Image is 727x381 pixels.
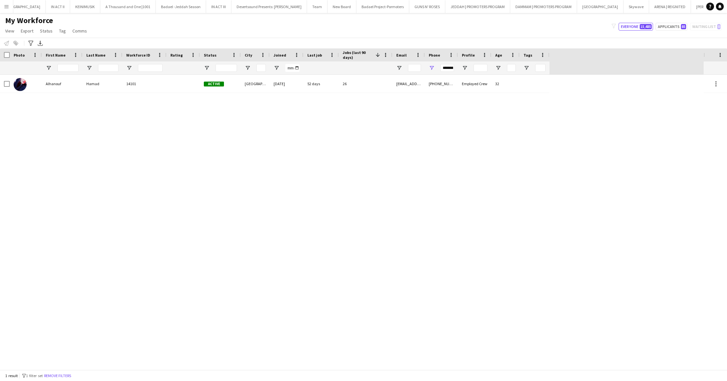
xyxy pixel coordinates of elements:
[27,39,35,47] app-action-btn: Advanced filters
[82,75,122,93] div: Hamad
[577,0,623,13] button: [GEOGRAPHIC_DATA]
[138,64,163,72] input: Workforce ID Filter Input
[343,50,373,60] span: Jobs (last 90 days)
[46,53,66,58] span: First Name
[36,39,44,47] app-action-btn: Export XLSX
[204,82,224,86] span: Active
[206,0,231,13] button: IN ACT III
[623,0,649,13] button: Skywave
[5,28,14,34] span: View
[495,53,502,58] span: Age
[307,0,327,13] button: Team
[40,28,53,34] span: Status
[204,53,216,58] span: Status
[392,75,425,93] div: [EMAIL_ADDRESS][DOMAIN_NAME]
[327,0,356,13] button: New Board
[256,64,266,72] input: City Filter Input
[507,64,516,72] input: Age Filter Input
[425,75,458,93] div: [PHONE_NUMBER]
[46,0,70,13] button: IN ACT II
[122,75,166,93] div: 14101
[462,65,468,71] button: Open Filter Menu
[462,53,475,58] span: Profile
[245,53,252,58] span: City
[429,65,435,71] button: Open Filter Menu
[3,27,17,35] a: View
[37,27,55,35] a: Status
[70,27,90,35] a: Comms
[156,0,206,13] button: Badael -Jeddah Season
[656,23,687,31] button: Applicants85
[510,0,577,13] button: DAMMAM | PROMOTERS PROGRAM
[59,28,66,34] span: Tag
[474,64,487,72] input: Profile Filter Input
[57,64,79,72] input: First Name Filter Input
[98,64,118,72] input: Last Name Filter Input
[231,0,307,13] button: Desertsound Presents: [PERSON_NAME]
[649,0,691,13] button: ARENA | REIGNITED
[640,24,652,29] span: 15,485
[307,53,322,58] span: Last job
[86,53,105,58] span: Last Name
[42,75,82,93] div: Alhanouf
[524,53,532,58] span: Tags
[356,0,409,13] button: Badael Project-Pormoters
[681,24,686,29] span: 85
[170,53,183,58] span: Rating
[396,53,407,58] span: Email
[5,16,53,25] span: My Workforce
[216,64,237,72] input: Status Filter Input
[46,65,52,71] button: Open Filter Menu
[491,75,520,93] div: 32
[303,75,339,93] div: 52 days
[429,53,440,58] span: Phone
[126,65,132,71] button: Open Filter Menu
[18,27,36,35] a: Export
[524,65,529,71] button: Open Filter Menu
[409,0,445,13] button: GUNS N' ROSES
[274,65,279,71] button: Open Filter Menu
[26,373,43,378] span: 1 filter set
[495,65,501,71] button: Open Filter Menu
[100,0,156,13] button: A Thousand and One |1001
[440,64,454,72] input: Phone Filter Input
[396,65,402,71] button: Open Filter Menu
[270,75,303,93] div: [DATE]
[14,53,25,58] span: Photo
[86,65,92,71] button: Open Filter Menu
[339,75,392,93] div: 26
[245,65,251,71] button: Open Filter Menu
[535,64,546,72] input: Tags Filter Input
[56,27,68,35] a: Tag
[274,53,286,58] span: Joined
[408,64,421,72] input: Email Filter Input
[43,372,72,379] button: Remove filters
[445,0,510,13] button: JEDDAH | PROMOTERS PROGRAM
[241,75,270,93] div: [GEOGRAPHIC_DATA]
[72,28,87,34] span: Comms
[458,75,491,93] div: Employed Crew
[70,0,100,13] button: KEINIMUSIK
[204,65,210,71] button: Open Filter Menu
[21,28,33,34] span: Export
[285,64,300,72] input: Joined Filter Input
[14,78,27,91] img: Alhanouf Hamad
[126,53,150,58] span: Workforce ID
[619,23,653,31] button: Everyone15,485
